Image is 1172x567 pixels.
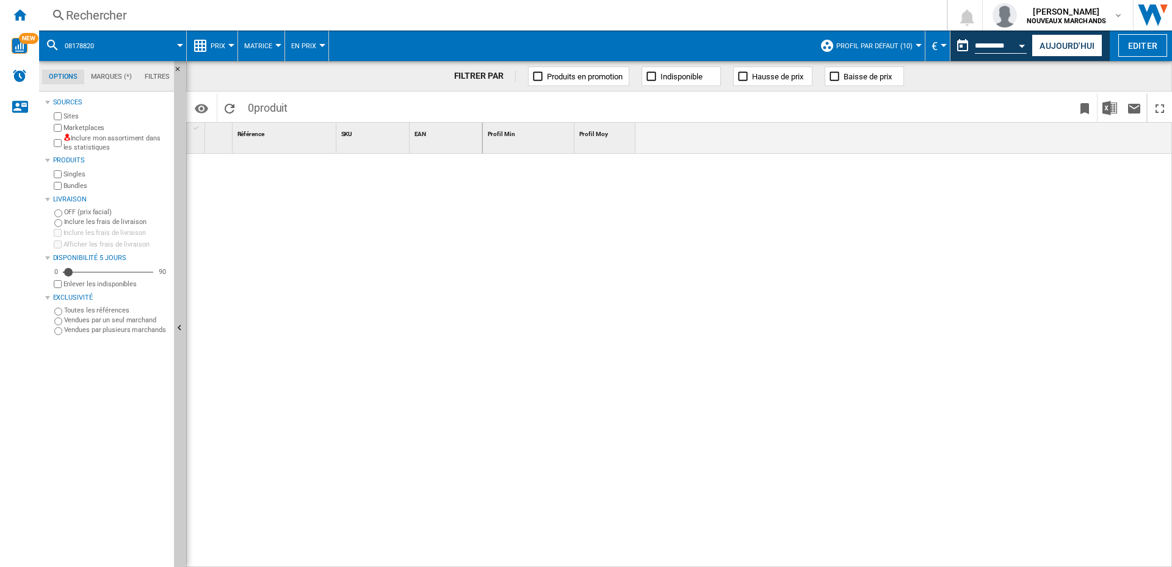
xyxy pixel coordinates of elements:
b: NOUVEAUX MARCHANDS [1027,17,1107,25]
button: Options [189,97,214,119]
div: Sort None [208,123,232,142]
div: SKU Sort None [339,123,409,142]
img: wise-card.svg [12,38,27,54]
div: Profil Moy Sort None [577,123,635,142]
button: Open calendar [1011,33,1033,55]
input: Afficher les frais de livraison [54,280,62,288]
label: Inclure les frais de livraison [64,217,169,226]
span: [PERSON_NAME] [1027,5,1107,18]
input: Toutes les références [54,308,62,316]
input: Vendues par plusieurs marchands [54,327,62,335]
span: Matrice [244,42,272,50]
span: Produits en promotion [547,72,623,81]
span: 0 [242,93,294,119]
button: md-calendar [950,34,975,58]
span: € [931,40,938,52]
button: En Prix [291,31,322,61]
div: Rechercher [66,7,915,24]
span: SKU [341,131,353,137]
span: NEW [19,33,38,44]
label: Marketplaces [63,123,169,132]
span: Référence [237,131,264,137]
input: Bundles [54,182,62,190]
label: Singles [63,170,169,179]
span: EAN [414,131,427,137]
button: 08178820 [65,31,106,61]
div: Profil Min Sort None [485,123,574,142]
div: Sources [53,98,169,107]
label: Inclure mon assortiment dans les statistiques [63,134,169,153]
label: Sites [63,112,169,121]
div: FILTRER PAR [454,70,516,82]
input: Afficher les frais de livraison [54,240,62,248]
div: Sort None [235,123,336,142]
span: En Prix [291,42,316,50]
label: Vendues par plusieurs marchands [64,325,169,334]
img: profile.jpg [993,3,1017,27]
label: Afficher les frais de livraison [63,240,169,249]
button: Plein écran [1148,93,1172,122]
input: Inclure mon assortiment dans les statistiques [54,135,62,151]
label: Vendues par un seul marchand [64,316,169,325]
span: Profil Min [488,131,515,137]
span: Profil par défaut (10) [836,42,913,50]
md-tab-item: Filtres [139,70,176,84]
span: Prix [211,42,225,50]
span: Hausse de prix [752,72,803,81]
label: Toutes les références [64,306,169,315]
button: Créer un favoris [1073,93,1097,122]
input: Marketplaces [54,124,62,132]
div: Exclusivité [53,293,169,303]
span: Indisponible [660,72,703,81]
div: 0 [51,267,61,276]
input: OFF (prix facial) [54,209,62,217]
button: Hausse de prix [733,67,812,86]
label: Enlever les indisponibles [63,280,169,289]
button: Télécharger au format Excel [1098,93,1122,122]
label: Bundles [63,181,169,190]
button: Envoyer ce rapport par email [1122,93,1146,122]
input: Singles [54,170,62,178]
button: € [931,31,944,61]
button: Aujourd'hui [1032,34,1102,57]
button: Baisse de prix [825,67,904,86]
button: Matrice [244,31,278,61]
label: Inclure les frais de livraison [63,228,169,237]
input: Sites [54,112,62,120]
div: EAN Sort None [412,123,482,142]
button: Produits en promotion [528,67,629,86]
div: Profil par défaut (10) [820,31,919,61]
img: excel-24x24.png [1102,101,1117,115]
div: Référence Sort None [235,123,336,142]
button: Prix [211,31,231,61]
input: Vendues par un seul marchand [54,317,62,325]
div: 08178820 [45,31,180,61]
div: Sort None [339,123,409,142]
md-slider: Disponibilité [63,266,153,278]
md-tab-item: Marques (*) [84,70,139,84]
button: Profil par défaut (10) [836,31,919,61]
div: Prix [193,31,231,61]
button: Editer [1118,34,1167,57]
input: Inclure les frais de livraison [54,229,62,237]
div: Disponibilité 5 Jours [53,253,169,263]
div: Sort None [577,123,635,142]
div: Ce rapport est basé sur une date antérieure à celle d'aujourd'hui. [950,31,1029,61]
button: Indisponible [642,67,721,86]
div: Produits [53,156,169,165]
div: Sort None [412,123,482,142]
span: 08178820 [65,42,94,50]
div: Sort None [485,123,574,142]
div: Livraison [53,195,169,204]
button: Recharger [217,93,242,122]
div: 90 [156,267,169,276]
img: alerts-logo.svg [12,68,27,83]
span: Profil Moy [579,131,608,137]
img: mysite-not-bg-18x18.png [63,134,71,141]
button: Masquer [174,61,189,83]
md-tab-item: Options [42,70,84,84]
